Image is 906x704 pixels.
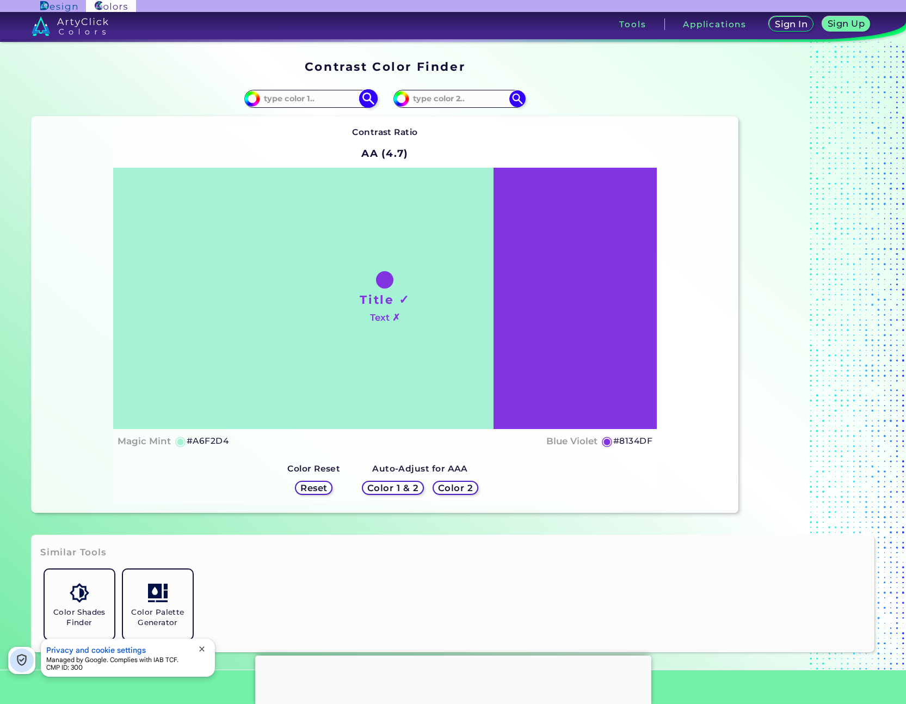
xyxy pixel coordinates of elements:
input: type color 2.. [409,91,510,106]
img: icon search [359,89,378,108]
a: Sign In [769,16,813,32]
a: Color Shades Finder [40,565,119,644]
h4: Magic Mint [118,433,171,449]
a: Sign Up [822,16,870,32]
h3: Tools [619,20,646,28]
h5: ◉ [601,434,613,448]
h5: Reset [300,483,327,492]
img: icon_color_shades.svg [70,583,89,602]
h5: Sign Up [828,19,865,28]
h3: Similar Tools [40,546,107,559]
h1: Contrast Color Finder [305,58,465,75]
img: logo_artyclick_colors_white.svg [32,16,108,36]
img: ArtyClick Design logo [40,1,77,11]
h2: AA (4.7) [356,142,414,166]
h5: Color Palette Generator [127,607,188,628]
h3: Applications [683,20,747,28]
h1: Title ✓ [360,291,410,308]
a: Color Palette Generator [119,565,197,644]
h4: Blue Violet [546,433,597,449]
input: type color 1.. [260,91,361,106]
h5: #8134DF [613,434,652,448]
h5: Color 1 & 2 [367,483,418,492]
h4: Text ✗ [370,310,400,326]
strong: Contrast Ratio [352,127,418,137]
h5: #A6F2D4 [187,434,229,448]
img: icon_col_pal_col.svg [148,583,167,602]
h5: Color 2 [438,483,473,492]
h5: Sign In [775,20,808,28]
img: icon search [509,90,526,107]
iframe: Advertisement [743,56,879,517]
strong: Color Reset [287,463,340,474]
strong: Auto-Adjust for AAA [372,463,468,474]
h5: ◉ [175,434,187,448]
h5: Color Shades Finder [49,607,110,628]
